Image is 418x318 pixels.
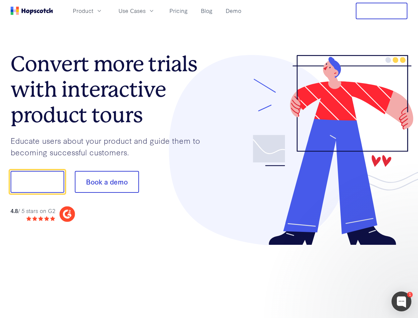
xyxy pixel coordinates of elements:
button: Show me! [11,171,64,193]
p: Educate users about your product and guide them to becoming successful customers. [11,135,209,158]
a: Pricing [167,5,190,16]
div: 1 [407,292,413,297]
div: / 5 stars on G2 [11,207,55,215]
button: Use Cases [115,5,159,16]
span: Use Cases [118,7,146,15]
h1: Convert more trials with interactive product tours [11,51,209,128]
strong: 4.8 [11,207,18,214]
a: Blog [198,5,215,16]
span: Product [73,7,93,15]
button: Product [69,5,107,16]
a: Demo [223,5,244,16]
button: Free Trial [356,3,407,19]
a: Home [11,7,53,15]
button: Book a demo [75,171,139,193]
